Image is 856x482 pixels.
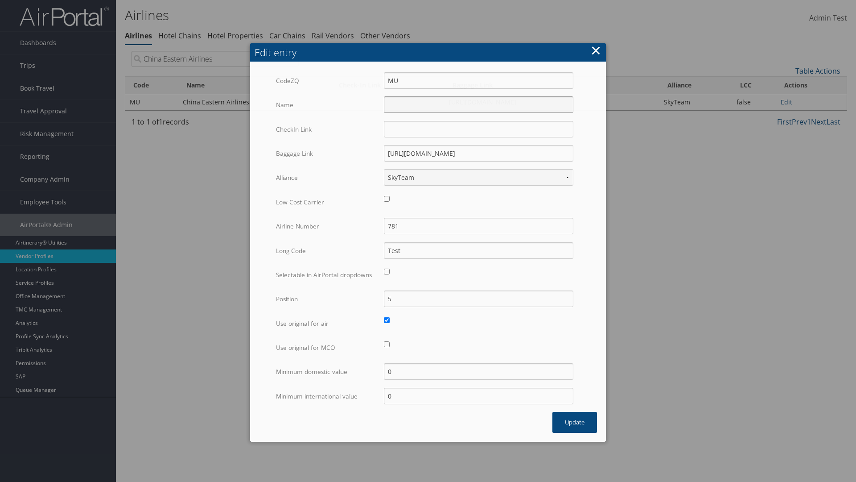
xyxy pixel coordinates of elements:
[276,388,377,405] label: Minimum international value
[276,96,377,113] label: Name
[276,339,377,356] label: Use original for MCO
[591,42,601,59] button: ×
[276,194,377,211] label: Low Cost Carrier
[276,145,377,162] label: Baggage Link
[255,46,606,59] div: Edit entry
[552,412,597,433] button: Update
[276,266,377,283] label: Selectable in AirPortal dropdowns
[276,242,377,259] label: Long Code
[276,363,377,380] label: Minimum domestic value
[276,169,377,186] label: Alliance
[276,218,377,235] label: Airline Number
[276,315,377,332] label: Use original for air
[276,291,377,307] label: Position
[276,72,377,89] label: CodeZQ
[276,121,377,138] label: CheckIn Link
